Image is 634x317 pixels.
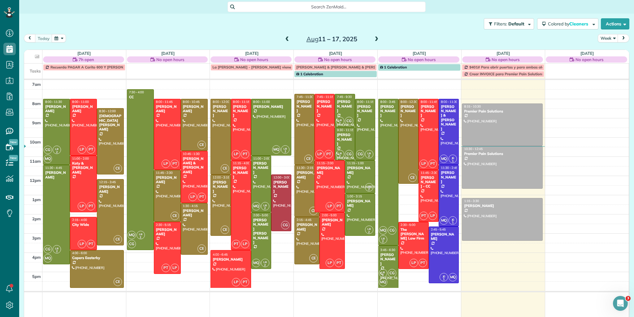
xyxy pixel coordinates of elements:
[296,170,318,179] div: [PERSON_NAME]
[183,104,206,113] div: [PERSON_NAME]
[449,158,457,164] small: 1
[347,166,373,175] div: [PERSON_NAME]
[24,34,36,42] button: prev
[213,175,229,179] span: 12:00 - 3:15
[261,205,269,211] small: 2
[317,161,333,165] span: 11:15 - 2:00
[72,222,95,227] div: City Wide
[240,56,268,63] span: No open hours
[441,166,458,170] span: 11:30 - 2:45
[53,249,61,254] small: 2
[357,100,374,104] span: 8:00 - 11:15
[618,34,629,42] button: next
[183,100,200,104] span: 8:00 - 10:45
[241,240,249,248] span: LP
[326,202,334,210] span: LP
[212,257,249,262] div: [PERSON_NAME]
[408,56,436,63] span: No open hours
[410,259,418,267] span: LP
[9,139,18,145] span: New
[441,104,457,131] div: [PERSON_NAME] & [PERSON_NAME]
[306,35,319,43] span: Aug
[35,34,52,42] button: today
[484,18,534,29] button: Filters: Default
[79,56,94,63] span: 7h open
[272,145,280,154] span: MQ
[156,104,179,113] div: [PERSON_NAME]
[55,247,59,250] span: LB
[309,207,318,215] span: CE
[213,253,228,257] span: 4:00 - 6:45
[129,90,144,94] span: 7:30 - 4:00
[316,99,333,113] div: [PERSON_NAME]
[379,272,387,278] small: 2
[296,99,313,113] div: [PERSON_NAME]
[356,150,364,158] span: CG
[293,36,371,42] h2: 11 – 17, 2025
[321,218,343,227] div: [PERSON_NAME]
[273,180,289,193] div: [PERSON_NAME]
[245,51,258,56] a: [DATE]
[441,170,457,184] div: [PERSON_NAME]
[198,141,206,149] span: CE
[626,296,631,301] span: 3
[114,278,122,286] span: CE
[347,194,362,198] span: 1:00 - 3:15
[78,145,86,154] span: LP
[380,65,407,69] span: 1 Celebration
[53,149,61,155] small: 2
[413,51,426,56] a: [DATE]
[99,109,116,113] span: 8:30 - 12:00
[99,180,116,184] span: 12:15 - 3:45
[30,139,41,144] span: 10am
[253,161,269,174] div: [PERSON_NAME]
[464,199,479,203] span: 1:15 - 3:30
[548,21,590,27] span: Colored by
[233,104,249,118] div: [PERSON_NAME]
[337,133,353,146] div: [PERSON_NAME]
[335,202,343,210] span: PT
[421,171,437,175] span: 11:45 - 2:30
[296,222,318,231] div: [PERSON_NAME]
[281,221,289,229] span: CG
[32,274,41,279] span: 5pm
[139,232,142,236] span: LB
[537,18,598,29] button: Colored byCleaners
[357,104,373,118] div: [PERSON_NAME]
[156,171,173,175] span: 11:45 - 2:30
[44,155,52,163] span: MQ
[183,204,198,208] span: 1:30 - 4:15
[32,82,41,87] span: 7am
[345,150,353,158] span: CG
[241,150,249,158] span: PT
[252,259,260,267] span: MQ
[198,193,206,201] span: PT
[443,275,445,278] span: JG
[431,232,457,241] div: [PERSON_NAME]
[381,237,385,240] span: LB
[297,218,311,222] span: 2:15 - 4:45
[128,231,136,239] span: MQ
[55,147,59,151] span: LB
[575,56,603,63] span: No open hours
[213,100,229,104] span: 8:00 - 12:00
[464,109,541,113] div: Premier Pain Solutions
[253,213,268,217] span: 2:00 - 5:00
[379,239,387,244] small: 2
[379,226,387,235] span: MQ
[324,150,333,158] span: PT
[296,65,395,69] span: [PERSON_NAME] & [PERSON_NAME] & [PERSON_NAME]
[613,296,628,311] iframe: Intercom live chat
[156,56,184,63] span: No open hours
[431,227,446,231] span: 2:45 - 5:45
[212,180,229,193] div: [PERSON_NAME]
[345,117,353,125] span: CG
[128,240,136,248] span: CG
[30,159,41,164] span: 11am
[72,251,87,255] span: 4:00 - 6:00
[87,202,95,210] span: PT
[347,161,364,165] span: 11:15 - 1:00
[87,240,95,248] span: PT
[338,118,342,122] span: LB
[114,164,122,173] span: CE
